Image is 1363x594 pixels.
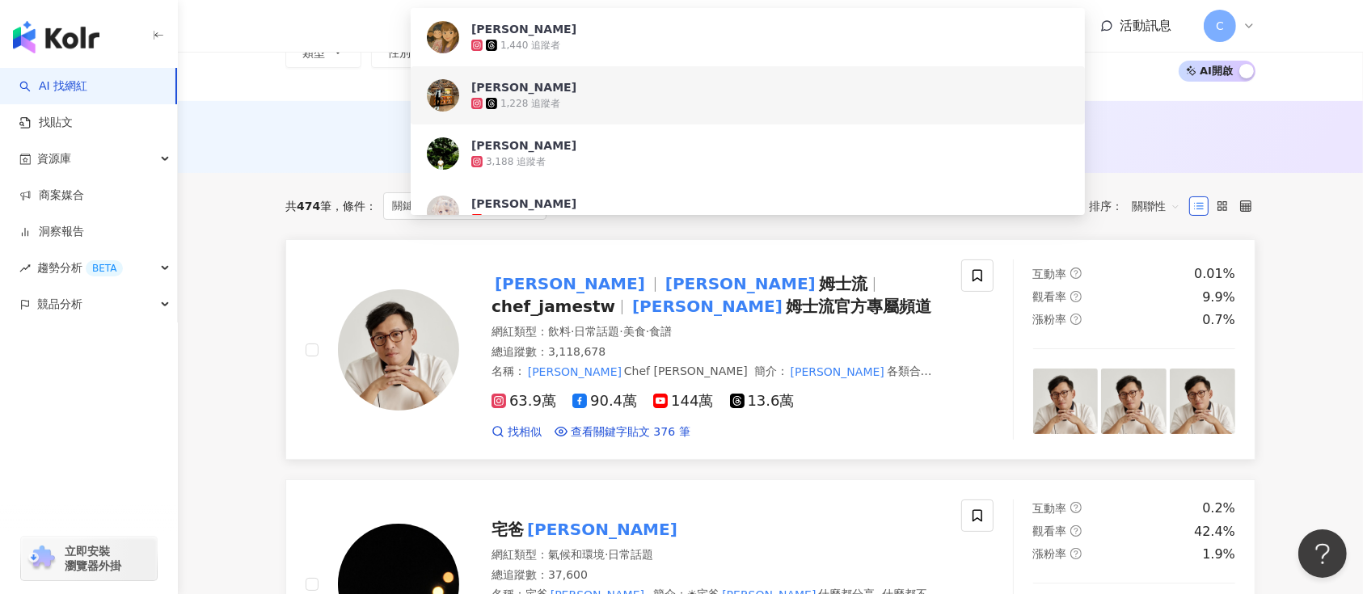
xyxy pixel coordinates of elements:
span: 食譜 [649,325,672,338]
div: 0.7% [1202,311,1235,329]
div: 總追蹤數 ： 37,600 [492,567,942,583]
span: 144萬 [653,393,713,410]
span: 競品分析 [37,286,82,322]
span: 姆士流 [819,274,867,293]
span: question-circle [1070,314,1082,325]
div: [PERSON_NAME] [471,137,576,154]
a: KOL Avatar[PERSON_NAME][PERSON_NAME]姆士流chef_jamestw[PERSON_NAME]姆士流官方專屬頻道網紅類型：飲料·日常話題·美食·食譜總追蹤數：3... [285,239,1255,460]
img: post-image [1033,369,1099,434]
span: 關鍵字：[PERSON_NAME] [383,192,546,220]
span: 觀看率 [1033,290,1067,303]
span: 姆士流官方專屬頻道 [786,297,931,316]
div: 9.9% [1202,289,1235,306]
span: 13.6萬 [730,393,795,410]
span: 關聯性 [1132,193,1180,219]
span: 條件 ： [331,200,377,213]
img: KOL Avatar [427,137,459,170]
mark: [PERSON_NAME] [629,293,786,319]
mark: [PERSON_NAME] [524,516,681,542]
div: 42.4% [1194,523,1235,541]
img: chrome extension [26,546,57,571]
img: logo [13,21,99,53]
div: [PERSON_NAME] [471,196,576,212]
div: 網紅類型 ： [492,324,942,340]
span: chef_jamestw [492,297,615,316]
span: C [1216,17,1224,35]
div: 3,188 追蹤者 [486,155,546,169]
div: 0.2% [1202,499,1235,517]
span: question-circle [1070,548,1082,559]
span: 性別 [388,46,411,59]
span: 漲粉率 [1033,547,1067,560]
img: post-image [1170,369,1235,434]
a: 商案媒合 [19,187,84,204]
span: · [571,325,574,338]
img: KOL Avatar [427,196,459,228]
span: 氣候和環境 [548,548,605,561]
div: 總追蹤數 ： 3,118,678 [492,344,942,360]
span: 類型 [302,46,325,59]
a: 找貼文 [19,115,73,131]
div: BETA [86,260,123,276]
img: KOL Avatar [338,289,459,411]
div: 排序： [1089,193,1189,219]
mark: [PERSON_NAME] [525,363,624,381]
span: 90.4萬 [572,393,637,410]
a: 洞察報告 [19,224,84,240]
a: 查看關鍵字貼文 376 筆 [555,424,690,440]
span: rise [19,263,31,274]
div: 1,550 追蹤者 [486,213,546,227]
span: 活動訊息 [1120,18,1171,33]
span: 漲粉率 [1033,313,1067,326]
span: question-circle [1070,268,1082,279]
div: 0.01% [1194,265,1235,283]
span: 日常話題 [574,325,619,338]
div: 1.9% [1202,546,1235,563]
div: 1,440 追蹤者 [500,39,560,53]
a: chrome extension立即安裝 瀏覽器外掛 [21,537,157,580]
span: 立即安裝 瀏覽器外掛 [65,544,121,573]
img: KOL Avatar [427,79,459,112]
mark: [PERSON_NAME] [788,363,887,381]
span: question-circle [1070,502,1082,513]
span: 美食 [623,325,646,338]
div: [PERSON_NAME] [471,21,576,37]
mark: [PERSON_NAME] [492,271,648,297]
span: 宅爸 [492,520,524,539]
a: searchAI 找網紅 [19,78,87,95]
mark: [PERSON_NAME] [662,271,819,297]
span: Chef [PERSON_NAME] [624,364,748,377]
img: KOL Avatar [427,21,459,53]
img: post-image [1101,369,1167,434]
span: 互動率 [1033,268,1067,280]
span: 趨勢分析 [37,250,123,286]
span: 日常話題 [608,548,653,561]
span: 63.9萬 [492,393,556,410]
a: 找相似 [492,424,542,440]
span: · [619,325,622,338]
div: 1,228 追蹤者 [500,97,560,111]
div: [PERSON_NAME] [471,79,576,95]
span: question-circle [1070,291,1082,302]
span: 觀看率 [1033,524,1067,537]
span: · [605,548,608,561]
span: 名稱 ： [492,364,748,377]
span: · [646,325,649,338]
span: 飲料 [548,325,571,338]
div: 網紅類型 ： [492,547,942,563]
span: 找相似 [508,424,542,440]
span: 資源庫 [37,141,71,177]
iframe: Help Scout Beacon - Open [1298,529,1347,578]
div: 共 筆 [285,200,331,213]
span: 互動率 [1033,502,1067,515]
span: 查看關鍵字貼文 376 筆 [571,424,690,440]
span: question-circle [1070,525,1082,537]
span: 474 [297,200,320,213]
